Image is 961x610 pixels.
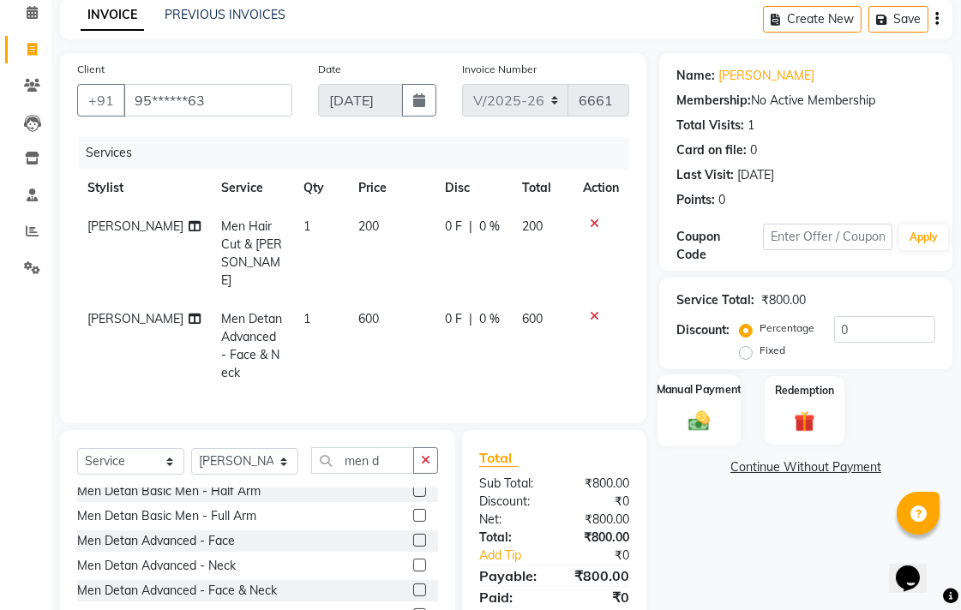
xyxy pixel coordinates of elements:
label: Redemption [775,383,834,398]
span: Men Detan Advanced - Face & Neck [221,311,282,380]
a: PREVIOUS INVOICES [165,7,285,22]
div: Card on file: [676,141,747,159]
span: 1 [303,218,310,234]
div: ₹0 [555,493,643,511]
label: Manual Payment [657,381,742,398]
th: Disc [435,169,512,207]
img: _gift.svg [788,409,822,434]
div: Men Detan Advanced - Face & Neck [77,582,277,600]
button: Apply [899,224,948,250]
div: ₹800.00 [555,529,643,547]
span: Total [479,449,519,467]
button: Save [868,6,928,33]
div: Men Detan Advanced - Neck [77,557,236,575]
div: Name: [676,67,715,85]
div: Coupon Code [676,228,763,264]
div: Last Visit: [676,166,734,184]
div: ₹800.00 [555,565,643,586]
div: Discount: [676,321,730,339]
div: 1 [748,117,754,135]
span: [PERSON_NAME] [87,311,183,326]
button: Create New [763,6,862,33]
th: Action [573,169,629,207]
div: ₹800.00 [761,291,806,309]
div: ₹0 [555,587,643,607]
span: 0 F [445,310,462,328]
img: _cash.svg [682,408,717,433]
iframe: chat widget [889,541,944,593]
span: [PERSON_NAME] [87,218,183,234]
div: Men Detan Advanced - Face [77,532,235,550]
span: 0 % [479,218,500,236]
th: Price [348,169,435,207]
div: Net: [466,511,555,529]
div: 0 [750,141,757,159]
th: Qty [293,169,348,207]
span: 200 [522,218,543,234]
div: ₹0 [569,547,642,565]
label: Client [77,62,105,77]
th: Total [512,169,573,207]
div: Men Detan Basic Men - Half Arm [77,482,261,500]
span: | [469,310,472,328]
label: Fixed [760,343,785,358]
div: No Active Membership [676,92,935,110]
span: 1 [303,311,310,326]
span: 0 F [445,218,462,236]
span: | [469,218,472,236]
input: Search by Name/Mobile/Email/Code [123,84,292,117]
div: Membership: [676,92,751,110]
span: 0 % [479,310,500,328]
th: Stylist [77,169,211,207]
a: [PERSON_NAME] [718,67,814,85]
input: Search or Scan [311,447,414,474]
div: ₹800.00 [555,475,643,493]
span: Men Hair Cut & [PERSON_NAME] [221,218,282,288]
div: Service Total: [676,291,754,309]
div: Paid: [466,587,555,607]
div: Men Detan Basic Men - Full Arm [77,507,256,525]
span: 200 [358,218,379,234]
th: Service [211,169,294,207]
label: Percentage [760,320,814,336]
div: Discount: [466,493,555,511]
a: Add Tip [466,547,569,565]
span: 600 [522,311,543,326]
div: Total: [466,529,555,547]
div: Sub Total: [466,475,555,493]
div: ₹800.00 [555,511,643,529]
div: [DATE] [737,166,774,184]
label: Invoice Number [462,62,537,77]
div: Payable: [466,565,555,586]
a: Continue Without Payment [663,458,949,476]
button: +91 [77,84,125,117]
label: Date [318,62,341,77]
div: 0 [718,191,725,209]
span: 600 [358,311,379,326]
div: Points: [676,191,715,209]
input: Enter Offer / Coupon Code [763,224,892,250]
div: Total Visits: [676,117,744,135]
div: Services [79,137,642,169]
